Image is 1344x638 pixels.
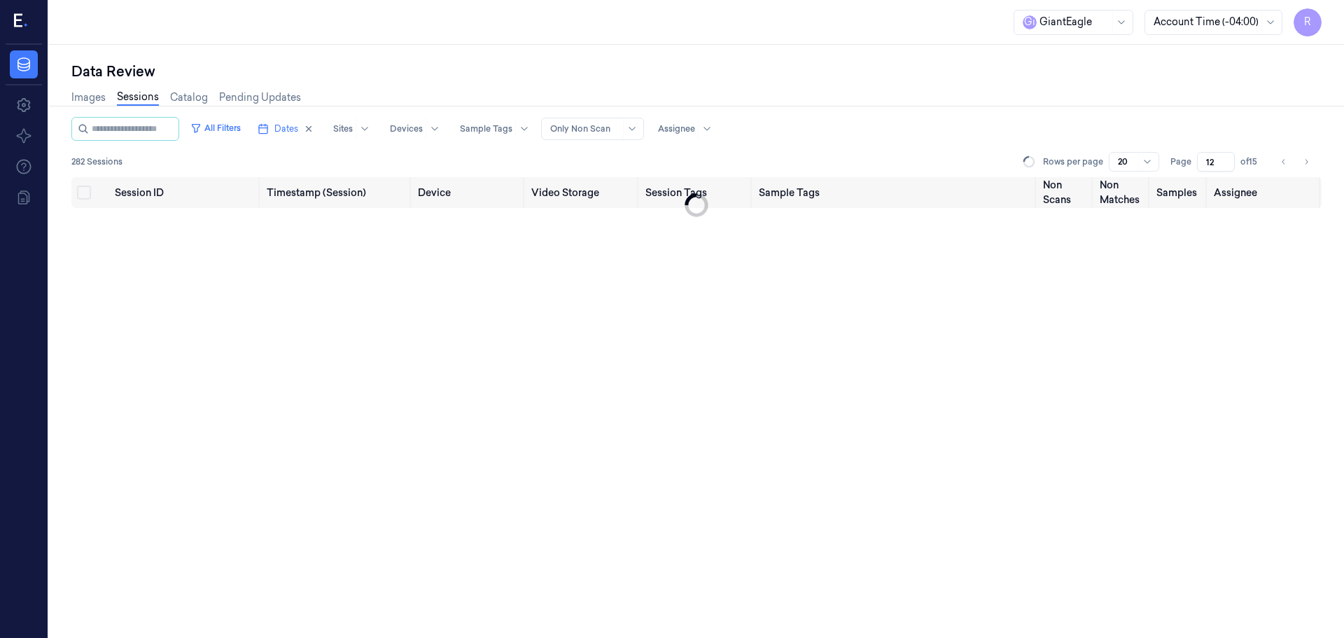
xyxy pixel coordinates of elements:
button: R [1294,8,1322,36]
th: Assignee [1208,177,1322,208]
button: Select all [77,186,91,200]
th: Session Tags [640,177,753,208]
a: Pending Updates [219,90,301,105]
a: Images [71,90,106,105]
button: Dates [252,118,319,140]
nav: pagination [1274,152,1316,172]
span: Page [1170,155,1191,168]
th: Device [412,177,526,208]
div: Data Review [71,62,1322,81]
a: Catalog [170,90,208,105]
th: Non Scans [1037,177,1094,208]
a: Sessions [117,90,159,106]
span: G i [1023,15,1037,29]
th: Sample Tags [753,177,1037,208]
button: Go to next page [1296,152,1316,172]
span: of 15 [1240,155,1263,168]
th: Samples [1151,177,1207,208]
th: Video Storage [526,177,639,208]
th: Non Matches [1094,177,1151,208]
button: Go to previous page [1274,152,1294,172]
th: Session ID [109,177,260,208]
th: Timestamp (Session) [261,177,412,208]
span: 282 Sessions [71,155,122,168]
span: Dates [274,123,298,135]
p: Rows per page [1043,155,1103,168]
button: All Filters [185,117,246,139]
